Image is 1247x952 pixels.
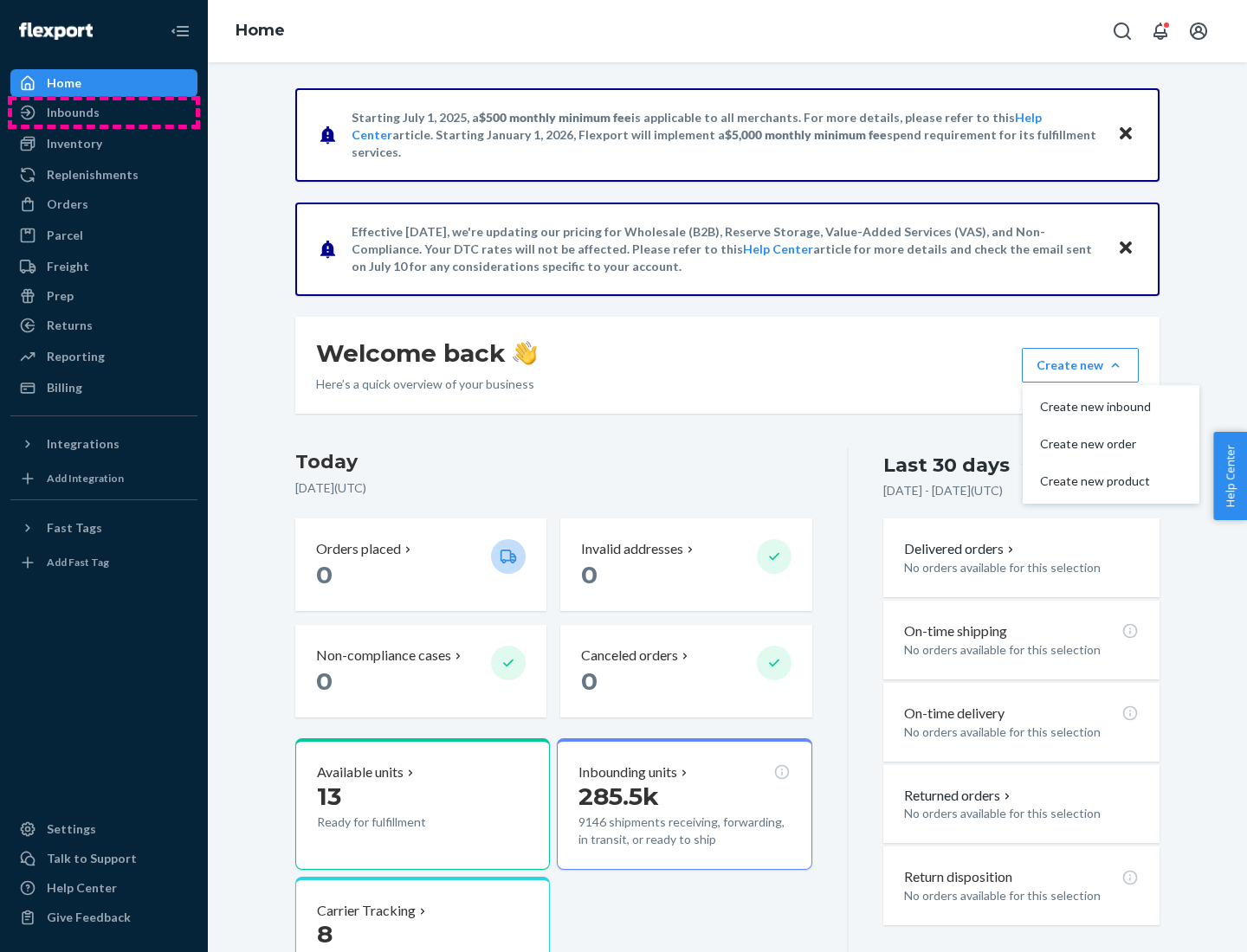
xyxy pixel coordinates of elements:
[1040,475,1151,487] span: Create new product
[316,539,401,559] p: Orders placed
[10,343,197,370] a: Reporting
[10,161,197,189] a: Replenishments
[47,435,120,453] div: Integrations
[581,539,683,559] p: Invalid addresses
[47,471,124,486] div: Add Integration
[883,452,1010,479] div: Last 30 days
[1213,432,1247,520] button: Help Center
[47,850,137,867] div: Talk to Support
[295,448,812,476] h3: Today
[47,104,100,121] div: Inbounds
[578,814,790,848] p: 9146 shipments receiving, forwarding, in transit, or ready to ship
[1026,426,1196,463] button: Create new order
[904,887,1139,904] p: No orders available for this selection
[316,666,333,696] span: 0
[10,130,197,158] a: Inventory
[10,465,197,492] a: Add Integration
[1022,348,1139,383] button: Create newCreate new inboundCreate new orderCreate new product
[236,21,285,40] a: Home
[1143,14,1178,48] button: Open notifications
[10,99,197,126] a: Inbounds
[10,312,197,339] a: Returns
[581,646,678,666] p: Canceled orders
[1040,401,1151,413] span: Create new inbound
[10,514,197,542] button: Fast Tags
[10,815,197,843] a: Settings
[352,223,1101,275] p: Effective [DATE], we're updating our pricing for Wholesale (B2B), Reserve Storage, Value-Added Se...
[1181,14,1216,48] button: Open account menu
[47,555,109,569] div: Add Fast Tag
[904,559,1139,576] p: No orders available for this selection
[581,666,598,696] span: 0
[743,241,813,256] a: Help Center
[10,904,197,931] button: Give Feedback
[316,560,333,589] span: 0
[1026,463,1196,500] button: Create new product
[47,166,139,183] div: Replenishments
[47,317,93,334] div: Returns
[904,704,1005,724] p: On-time delivery
[19,23,93,40] img: Flexport logo
[1026,389,1196,426] button: Create new inbound
[295,479,812,497] p: [DATE] ( UTC )
[47,379,82,396] div: Billing
[317,919,333,949] span: 8
[725,127,887,142] span: $5,000 monthly minimum fee
[1040,438,1151,450] span: Create new order
[557,738,811,870] button: Inbounding units285.5k9146 shipments receiving, forwarding, in transit, or ready to ship
[317,901,416,921] p: Carrier Tracking
[47,227,83,244] div: Parcel
[904,786,1014,806] button: Returned orders
[47,258,89,275] div: Freight
[904,539,1018,559] button: Delivered orders
[317,814,477,831] p: Ready for fulfillment
[222,6,299,56] ol: breadcrumbs
[47,74,81,92] div: Home
[10,253,197,280] a: Freight
[904,805,1139,822] p: No orders available for this selection
[904,641,1139,659] p: No orders available for this selection
[316,338,537,369] h1: Welcome back
[479,110,631,125] span: $500 monthly minimum fee
[47,879,117,897] div: Help Center
[47,909,131,926] div: Give Feedback
[1115,122,1137,147] button: Close
[904,621,1007,641] p: On-time shipping
[10,374,197,402] a: Billing
[10,430,197,458] button: Integrations
[578,782,659,811] span: 285.5k
[47,135,102,152] div: Inventory
[513,341,537,365] img: hand-wave emoji
[560,518,811,611] button: Invalid addresses 0
[10,222,197,249] a: Parcel
[883,482,1003,499] p: [DATE] - [DATE] ( UTC )
[47,196,88,213] div: Orders
[904,724,1139,741] p: No orders available for this selection
[10,190,197,218] a: Orders
[47,820,96,838] div: Settings
[47,519,102,537] div: Fast Tags
[317,782,341,811] span: 13
[47,287,74,305] div: Prep
[295,625,546,717] button: Non-compliance cases 0
[10,69,197,97] a: Home
[10,282,197,310] a: Prep
[560,625,811,717] button: Canceled orders 0
[295,518,546,611] button: Orders placed 0
[904,867,1012,887] p: Return disposition
[581,560,598,589] span: 0
[295,738,550,870] button: Available units13Ready for fulfillment
[10,845,197,872] a: Talk to Support
[10,549,197,576] a: Add Fast Tag
[163,14,197,48] button: Close Navigation
[47,348,105,365] div: Reporting
[1105,14,1140,48] button: Open Search Box
[352,109,1101,161] p: Starting July 1, 2025, a is applicable to all merchants. For more details, please refer to this a...
[1115,236,1137,261] button: Close
[316,376,537,393] p: Here’s a quick overview of your business
[578,762,677,782] p: Inbounding units
[317,762,404,782] p: Available units
[10,874,197,902] a: Help Center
